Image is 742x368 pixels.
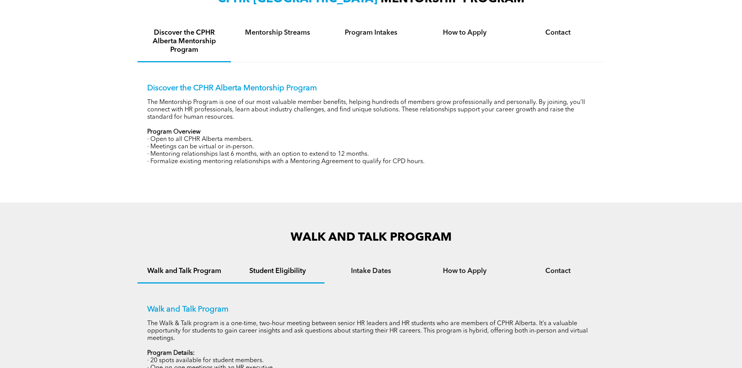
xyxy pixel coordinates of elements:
p: · Open to all CPHR Alberta members. [147,136,595,143]
h4: How to Apply [425,28,504,37]
h4: Intake Dates [331,267,411,275]
h4: Walk and Talk Program [145,267,224,275]
h4: How to Apply [425,267,504,275]
h4: Mentorship Streams [238,28,317,37]
h4: Contact [518,267,598,275]
p: · Meetings can be virtual or in-person. [147,143,595,151]
strong: Program Details: [147,350,195,356]
p: The Walk & Talk program is a one-time, two-hour meeting between senior HR leaders and HR students... [147,320,595,342]
p: The Mentorship Program is one of our most valuable member benefits, helping hundreds of members g... [147,99,595,121]
p: · 20 spots available for student members. [147,357,595,364]
p: Walk and Talk Program [147,305,595,314]
p: · Mentoring relationships last 6 months, with an option to extend to 12 months. [147,151,595,158]
p: Discover the CPHR Alberta Mentorship Program [147,84,595,93]
h4: Student Eligibility [238,267,317,275]
strong: Program Overview [147,129,201,135]
p: · Formalize existing mentoring relationships with a Mentoring Agreement to qualify for CPD hours. [147,158,595,166]
h4: Contact [518,28,598,37]
h4: Program Intakes [331,28,411,37]
h4: Discover the CPHR Alberta Mentorship Program [145,28,224,54]
span: WALK AND TALK PROGRAM [291,232,452,243]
